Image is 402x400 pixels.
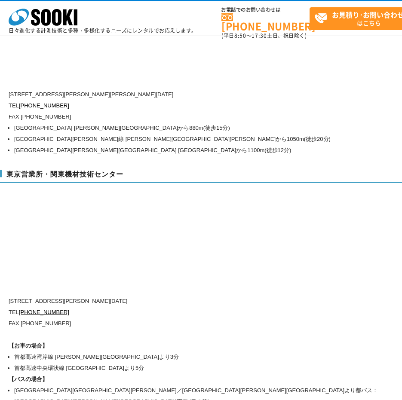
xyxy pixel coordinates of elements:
span: お電話でのお問い合わせは [221,7,310,12]
span: 8:50 [234,32,246,40]
a: [PHONE_NUMBER] [221,13,310,31]
span: 17:30 [252,32,267,40]
p: 日々進化する計測技術と多種・多様化するニーズにレンタルでお応えします。 [9,28,197,33]
span: (平日 ～ 土日、祝日除く) [221,32,307,40]
a: [PHONE_NUMBER] [19,309,69,315]
a: [PHONE_NUMBER] [19,102,69,109]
